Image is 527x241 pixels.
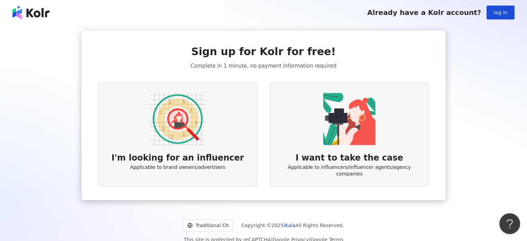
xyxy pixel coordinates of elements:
font: I'm looking for an influencer [112,153,244,163]
font: log in [494,10,507,15]
font: I want to take the case [296,153,403,163]
font: All Rights Reserved. [296,223,344,228]
img: logo [12,6,50,19]
font: Already have a Kolr account? [367,8,481,17]
img: AD identity option [150,91,205,147]
font: Applicable to brand owners/advertisers [130,164,225,170]
font: Sign up for Kolr for free! [191,45,336,58]
img: KOL identity option [322,91,377,147]
font: Copyright © [241,223,271,228]
font: Complete in 1 minute, no payment information required [191,63,336,69]
font: Applicable to influencers/influencer agents/agency companies [288,164,411,177]
iframe: Help Scout Beacon - Open [499,213,520,234]
a: iKala [284,223,296,228]
font: 2025 [271,223,284,228]
button: log in [486,6,515,19]
font: Traditional Chinese [195,223,241,228]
